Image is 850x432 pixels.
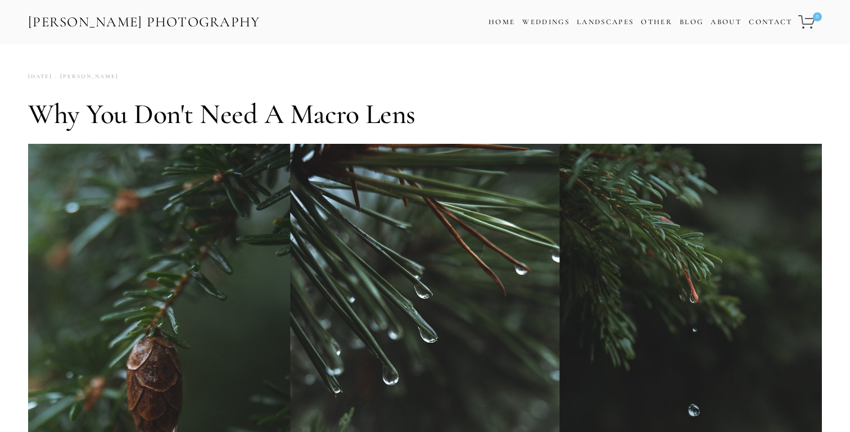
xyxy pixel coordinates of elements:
a: 0 items in cart [797,8,823,35]
a: About [711,14,742,30]
a: [PERSON_NAME] [52,69,119,84]
a: Weddings [522,17,569,26]
a: Landscapes [577,17,634,26]
a: Blog [680,14,703,30]
a: Other [641,17,672,26]
a: Contact [749,14,792,30]
h1: Why You Don't Need A Macro Lens [28,97,822,131]
a: Home [489,14,515,30]
time: [DATE] [28,69,52,84]
a: [PERSON_NAME] Photography [27,10,261,35]
span: 0 [813,12,822,21]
